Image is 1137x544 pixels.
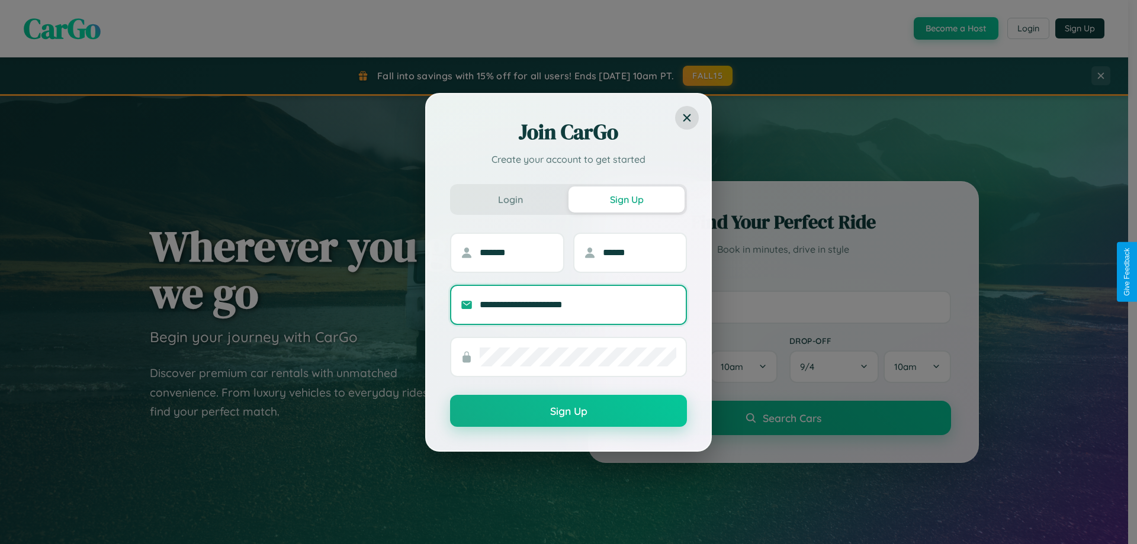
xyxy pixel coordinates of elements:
h2: Join CarGo [450,118,687,146]
button: Sign Up [450,395,687,427]
div: Give Feedback [1123,248,1131,296]
button: Login [452,186,568,213]
p: Create your account to get started [450,152,687,166]
button: Sign Up [568,186,685,213]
